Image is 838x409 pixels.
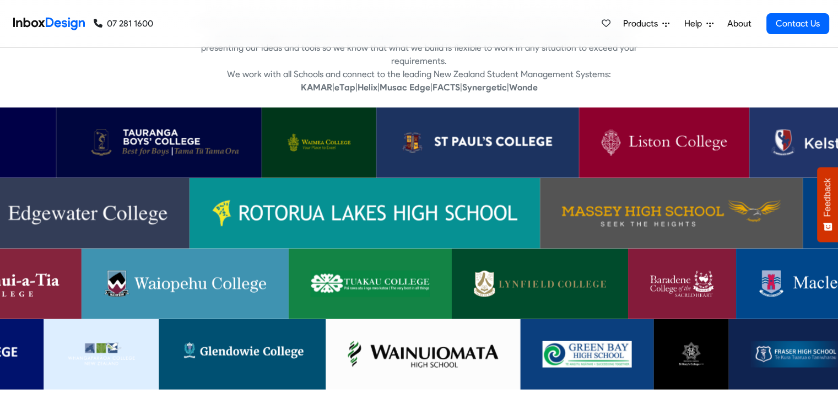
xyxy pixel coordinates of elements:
[181,341,304,368] img: Glendowie College
[823,178,832,217] span: Feedback
[284,130,354,156] img: Waimea College
[192,81,646,94] p: | | | | | |
[104,271,266,297] img: Waiopehu College
[300,82,332,93] strong: KAMAR
[192,68,646,81] p: We work with all Schools and connect to the leading New Zealand Student Management Systems:
[348,341,498,368] img: Wainuiomata High School
[766,13,829,34] a: Contact Us
[509,82,537,93] strong: Wonde
[623,17,662,30] span: Products
[601,130,727,156] img: Liston College
[212,200,518,227] img: Rotorua Lakes High School
[432,82,459,93] strong: FACTS
[562,200,781,227] img: Massey High School
[650,271,714,297] img: Baradene College
[94,17,153,30] a: 07 281 1600
[724,13,754,35] a: About
[462,82,506,93] strong: Synergetic
[684,17,706,30] span: Help
[473,271,606,297] img: Lynfield College
[619,13,674,35] a: Products
[357,82,377,93] strong: Helix
[675,341,706,368] img: St Mary’s College (Wellington)
[66,341,137,368] img: Whangaparaoa College
[817,167,838,242] button: Feedback - Show survey
[310,271,429,297] img: Tuakau College
[379,82,430,93] strong: Musac Edge
[398,130,557,156] img: St Paul’s College (Ponsonby)
[680,13,718,35] a: Help
[542,341,631,368] img: Green Bay High School
[78,130,240,156] img: Tauranga Boys’ College
[334,82,355,93] strong: eTap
